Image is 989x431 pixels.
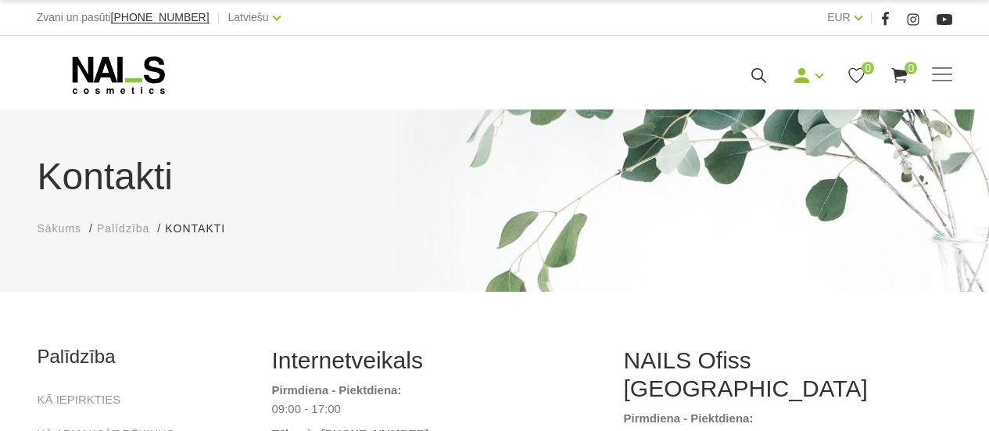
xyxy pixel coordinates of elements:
[38,221,82,237] a: Sākums
[165,221,241,237] li: Kontakti
[111,11,210,23] span: [PHONE_NUMBER]
[272,400,600,418] dd: 09:00 - 17:00
[272,383,402,397] strong: Pirmdiena - Piektdiena:
[37,8,210,27] div: Zvani un pasūti
[217,8,220,27] span: |
[38,347,249,367] h2: Palīdzība
[272,347,600,375] h2: Internetveikals
[847,66,866,85] a: 0
[38,390,121,409] a: KĀ IEPIRKTIES
[862,62,874,74] span: 0
[111,12,210,23] a: [PHONE_NUMBER]
[870,8,873,27] span: |
[624,347,952,403] h2: NAILS Ofiss [GEOGRAPHIC_DATA]
[228,8,269,27] a: Latviešu
[905,62,917,74] span: 0
[624,411,754,425] strong: Pirmdiena - Piektdiena:
[38,149,952,205] h1: Kontakti
[97,222,149,235] span: Palīdzība
[97,221,149,237] a: Palīdzība
[38,222,82,235] span: Sākums
[890,66,909,85] a: 0
[827,8,851,27] a: EUR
